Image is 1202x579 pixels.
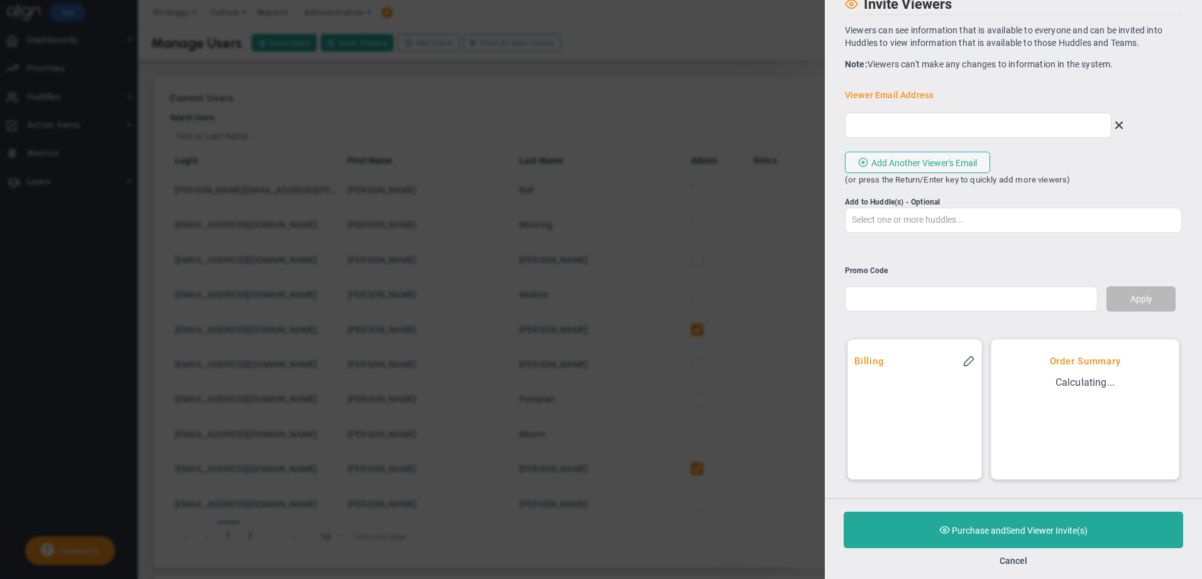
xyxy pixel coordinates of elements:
[845,152,990,173] button: Add Another Viewer's Email
[952,526,1006,536] span: Purchase and
[1004,376,1166,388] div: Calculating...
[854,356,975,367] h3: Billing
[845,89,1039,101] span: Viewer Email Address
[1000,556,1027,566] button: Cancel
[845,24,1182,49] p: Viewers can see information that is available to everyone and can be invited into Huddles to view...
[845,175,1070,184] span: (or press the Return/Enter key to quickly add more viewers)
[846,208,1181,231] input: Add to Huddle(s) - Optional
[844,512,1183,548] button: Purchase andSend Viewer Invite(s)
[1004,356,1166,367] h3: Order Summary
[845,59,868,69] strong: Note:
[845,265,1182,277] div: Promo Code
[845,198,1182,206] div: Select one or more Huddles... The invited Viewer(s) will be added to the Huddle as a Viewer.
[1106,286,1176,312] button: Apply
[845,58,1182,70] p: Viewers can't make any changes to information in the system.
[952,526,1088,536] span: Send Viewer Invite(s)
